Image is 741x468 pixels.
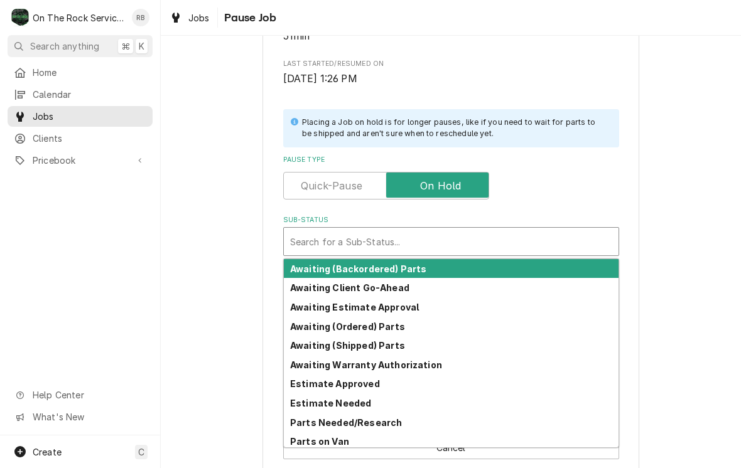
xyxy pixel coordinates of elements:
[290,321,405,332] strong: Awaiting (Ordered) Parts
[283,72,619,87] span: Last Started/Resumed On
[283,155,619,165] label: Pause Type
[33,410,145,423] span: What's New
[33,88,146,101] span: Calendar
[290,302,419,312] strong: Awaiting Estimate Approval
[8,35,153,57] button: Search anything⌘K
[290,398,371,408] strong: Estimate Needed
[283,59,619,69] span: Last Started/Resumed On
[165,8,215,28] a: Jobs
[290,263,426,274] strong: Awaiting (Backordered) Parts
[302,117,607,140] div: Placing a Job on hold is for longer pauses, like if you need to wait for parts to be shipped and ...
[290,417,402,428] strong: Parts Needed/Research
[11,9,29,26] div: On The Rock Services's Avatar
[33,66,146,79] span: Home
[290,359,442,370] strong: Awaiting Warranty Authorization
[8,106,153,127] a: Jobs
[283,155,619,199] div: Pause Type
[283,59,619,86] div: Last Started/Resumed On
[139,40,144,53] span: K
[138,445,144,459] span: C
[8,84,153,105] a: Calendar
[132,9,149,26] div: RB
[283,73,357,85] span: [DATE] 1:26 PM
[283,30,310,42] span: 51min
[121,40,130,53] span: ⌘
[8,150,153,171] a: Go to Pricebook
[220,9,276,26] span: Pause Job
[283,215,619,256] div: Sub-Status
[132,9,149,26] div: Ray Beals's Avatar
[188,11,210,24] span: Jobs
[33,388,145,402] span: Help Center
[8,128,153,149] a: Clients
[33,110,146,123] span: Jobs
[33,447,62,457] span: Create
[33,11,125,24] div: On The Rock Services
[283,29,619,44] span: Total Time Logged
[290,436,349,447] strong: Parts on Van
[33,154,127,167] span: Pricebook
[283,215,619,225] label: Sub-Status
[290,340,405,351] strong: Awaiting (Shipped) Parts
[33,132,146,145] span: Clients
[290,378,380,389] strong: Estimate Approved
[8,407,153,427] a: Go to What's New
[8,385,153,405] a: Go to Help Center
[11,9,29,26] div: O
[30,40,99,53] span: Search anything
[283,436,619,459] button: Cancel
[290,282,409,293] strong: Awaiting Client Go-Ahead
[8,62,153,83] a: Home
